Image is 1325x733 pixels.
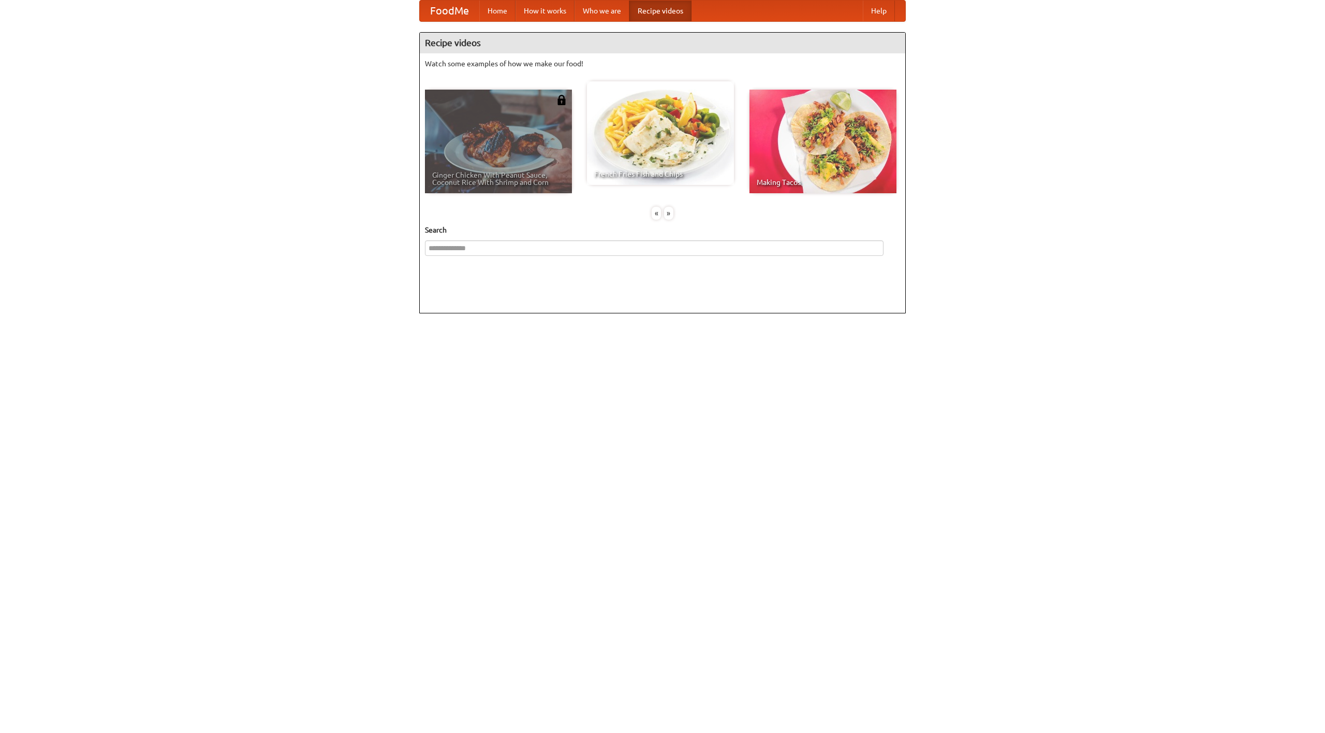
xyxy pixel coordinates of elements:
a: Recipe videos [629,1,691,21]
p: Watch some examples of how we make our food! [425,59,900,69]
h4: Recipe videos [420,33,905,53]
a: Help [863,1,895,21]
div: « [652,207,661,220]
a: Who we are [575,1,629,21]
a: Making Tacos [749,90,896,193]
div: » [664,207,673,220]
a: How it works [516,1,575,21]
a: Home [479,1,516,21]
img: 483408.png [556,95,567,105]
a: FoodMe [420,1,479,21]
span: Making Tacos [757,179,889,186]
span: French Fries Fish and Chips [594,170,727,178]
a: French Fries Fish and Chips [587,81,734,185]
h5: Search [425,225,900,235]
